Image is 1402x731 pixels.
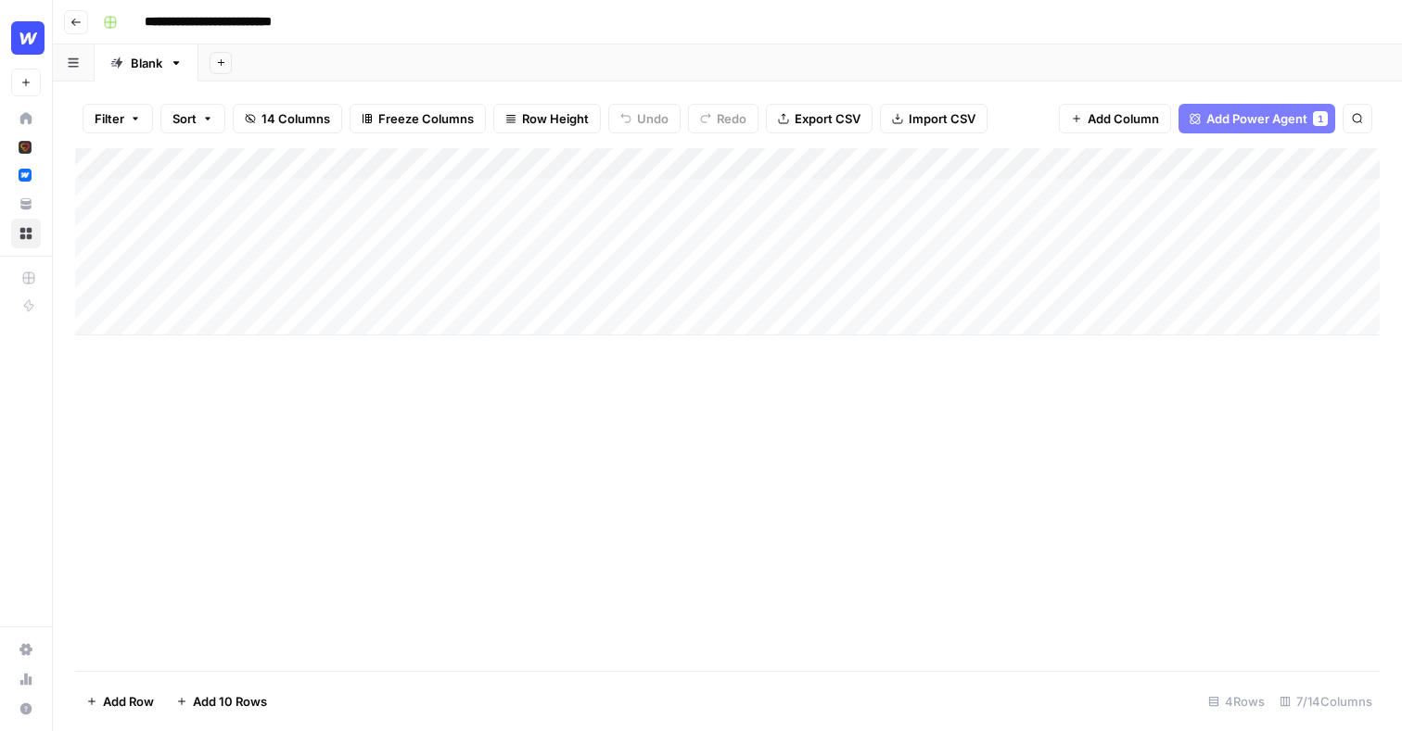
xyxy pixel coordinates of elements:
img: Webflow Logo [11,21,45,55]
img: a1pu3e9a4sjoov2n4mw66knzy8l8 [19,169,32,182]
div: 7/14 Columns [1272,687,1380,716]
button: Add Row [75,687,165,716]
span: Filter [95,109,124,128]
span: Freeze Columns [378,109,474,128]
span: Redo [717,109,746,128]
span: Add Row [103,692,154,711]
span: Undo [637,109,669,128]
div: 1 [1313,111,1328,126]
a: Browse [11,219,41,248]
span: Import CSV [909,109,975,128]
button: Freeze Columns [350,104,486,133]
span: 1 [1318,111,1323,126]
span: Export CSV [795,109,860,128]
button: Import CSV [880,104,988,133]
button: 14 Columns [233,104,342,133]
button: Add Power Agent1 [1179,104,1335,133]
button: Filter [83,104,153,133]
button: Help + Support [11,694,41,724]
div: 4 Rows [1201,687,1272,716]
div: Blank [131,54,162,72]
button: Export CSV [766,104,873,133]
button: Undo [608,104,681,133]
button: Add 10 Rows [165,687,278,716]
a: Home [11,104,41,133]
a: Blank [95,44,198,82]
button: Workspace: Webflow [11,15,41,61]
span: Sort [172,109,197,128]
a: Your Data [11,189,41,219]
button: Sort [160,104,225,133]
button: Row Height [493,104,601,133]
img: x9pvq66k5d6af0jwfjov4in6h5zj [19,141,32,154]
span: Add Power Agent [1206,109,1307,128]
a: Usage [11,664,41,694]
span: Row Height [522,109,589,128]
span: Add Column [1088,109,1159,128]
span: 14 Columns [261,109,330,128]
button: Add Column [1059,104,1171,133]
span: Add 10 Rows [193,692,267,711]
button: Redo [688,104,758,133]
a: Settings [11,635,41,664]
